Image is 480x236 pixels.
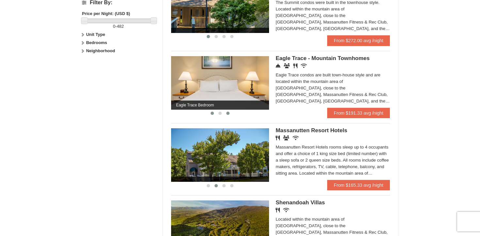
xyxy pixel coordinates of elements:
[293,135,299,140] i: Wireless Internet (free)
[327,108,390,118] a: From $191.33 avg /night
[276,199,325,206] span: Shenandoah Villas
[327,180,390,190] a: From $165.33 avg /night
[171,56,269,110] img: Eagle Trace Bedroom
[283,208,289,212] i: Wireless Internet (free)
[276,208,280,212] i: Restaurant
[276,72,390,104] div: Eagle Trace condos are built town-house style and are located within the mountain area of [GEOGRA...
[82,11,130,16] strong: Price per Night: (USD $)
[276,63,280,68] i: Concierge Desk
[171,101,269,110] span: Eagle Trace Bedroom
[276,55,370,61] span: Eagle Trace - Mountain Townhomes
[86,48,115,53] strong: Neighborhood
[284,63,290,68] i: Conference Facilities
[276,127,347,134] span: Massanutten Resort Hotels
[293,63,297,68] i: Restaurant
[276,144,390,177] div: Massanutten Resort Hotels rooms sleep up to 4 occupants and offer a choice of 1 king size bed (li...
[86,32,105,37] strong: Unit Type
[86,40,107,45] strong: Bedrooms
[327,35,390,46] a: From $272.00 avg /night
[276,135,280,140] i: Restaurant
[113,24,115,29] span: 0
[82,23,155,30] label: -
[117,24,124,29] span: 482
[301,63,307,68] i: Wireless Internet (free)
[283,135,289,140] i: Banquet Facilities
